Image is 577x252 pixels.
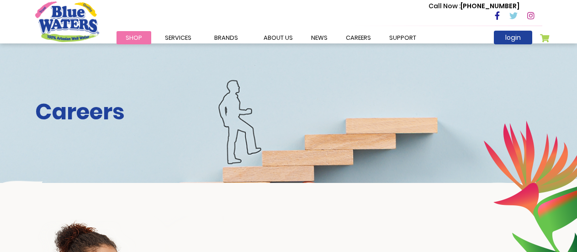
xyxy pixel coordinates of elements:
[429,1,461,11] span: Call Now :
[302,31,337,44] a: News
[337,31,380,44] a: careers
[35,99,542,125] h2: Careers
[429,1,519,11] p: [PHONE_NUMBER]
[35,1,99,42] a: store logo
[380,31,425,44] a: support
[494,31,532,44] a: login
[126,33,142,42] span: Shop
[254,31,302,44] a: about us
[165,33,191,42] span: Services
[214,33,238,42] span: Brands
